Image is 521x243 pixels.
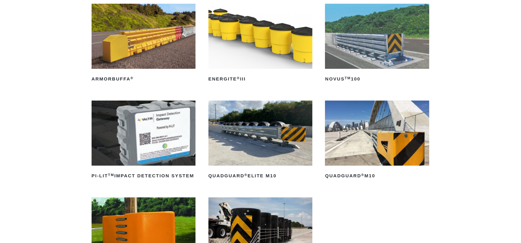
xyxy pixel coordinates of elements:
a: PI-LITTMImpact Detection System [92,101,195,181]
sup: ® [244,173,248,177]
h2: ArmorBuffa [92,74,195,84]
sup: ® [237,76,240,80]
sup: TM [108,173,114,177]
sup: ® [130,76,133,80]
a: QuadGuard®M10 [325,101,429,181]
a: ENERGITE®III [208,4,312,84]
h2: NOVUS 100 [325,74,429,84]
sup: TM [345,76,351,80]
a: ArmorBuffa® [92,4,195,84]
a: QuadGuard®Elite M10 [208,101,312,181]
h2: QuadGuard M10 [325,171,429,181]
h2: PI-LIT Impact Detection System [92,171,195,181]
h2: QuadGuard Elite M10 [208,171,312,181]
sup: ® [361,173,364,177]
h2: ENERGITE III [208,74,312,84]
a: NOVUSTM100 [325,4,429,84]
